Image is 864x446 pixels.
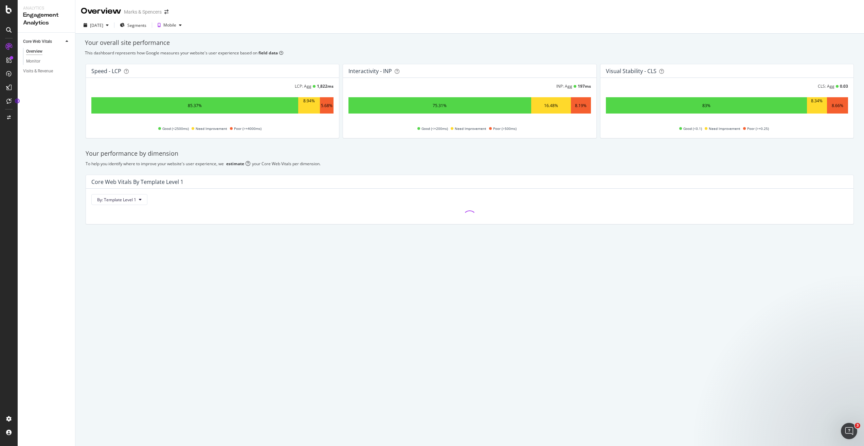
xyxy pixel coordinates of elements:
div: 8.94% [303,98,315,113]
div: Mobile [163,23,176,27]
div: estimate [226,161,244,167]
iframe: Intercom live chat [841,423,857,439]
div: 8.34% [811,98,823,113]
div: LCP: Agg [295,83,311,89]
div: arrow-right-arrow-left [164,10,168,14]
div: Visits & Revenue [23,68,53,75]
span: Segments [127,22,146,28]
div: Analytics [23,5,70,11]
div: 8.66% [832,103,843,108]
div: 75.31% [433,103,447,108]
div: 1,822 ms [317,83,334,89]
div: Your performance by dimension [86,149,854,158]
span: Good (<=200ms) [421,124,448,133]
div: Visual Stability - CLS [606,68,656,74]
span: Poor (>=4000ms) [234,124,262,133]
div: Interactivity - INP [348,68,392,74]
div: Your overall site performance [85,38,854,47]
a: Overview [26,48,70,55]
div: Marks & Spencers [124,8,162,15]
div: 85.37% [188,103,202,108]
span: 3 [855,423,860,428]
div: 8.19% [575,103,587,108]
div: Speed - LCP [91,68,121,74]
button: Mobile [155,20,184,31]
button: [DATE] [81,20,111,31]
span: Good (<0.1) [683,124,702,133]
button: Segments [117,20,149,31]
span: Need Improvement [455,124,486,133]
div: Core Web Vitals [23,38,52,45]
button: By: Template Level 1 [91,194,147,205]
a: Monitor [26,58,70,65]
div: 16.48% [544,103,558,108]
div: CLS: Agg [818,83,834,89]
span: Need Improvement [196,124,227,133]
div: 5.68% [321,103,332,108]
div: Core Web Vitals By Template Level 1 [91,178,183,185]
span: Poor (>=0.25) [747,124,769,133]
div: Tooltip anchor [14,98,20,104]
span: Good (<2500ms) [162,124,189,133]
a: Core Web Vitals [23,38,64,45]
div: Engagement Analytics [23,11,70,27]
div: 197 ms [578,83,591,89]
div: Overview [81,5,121,17]
span: Poor (>500ms) [493,124,517,133]
div: INP: Agg [556,83,572,89]
div: 0.03 [840,83,848,89]
div: [DATE] [90,22,103,28]
span: Need Improvement [709,124,740,133]
div: This dashboard represents how Google measures your website's user experience based on [85,50,854,56]
a: Visits & Revenue [23,68,70,75]
div: 83% [702,103,710,108]
div: To help you identify where to improve your website's user experience, we your Core Web Vitals per... [86,161,854,167]
div: Monitor [26,58,40,65]
span: By: Template Level 1 [97,197,136,203]
b: field data [258,50,278,56]
div: Overview [26,48,42,55]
